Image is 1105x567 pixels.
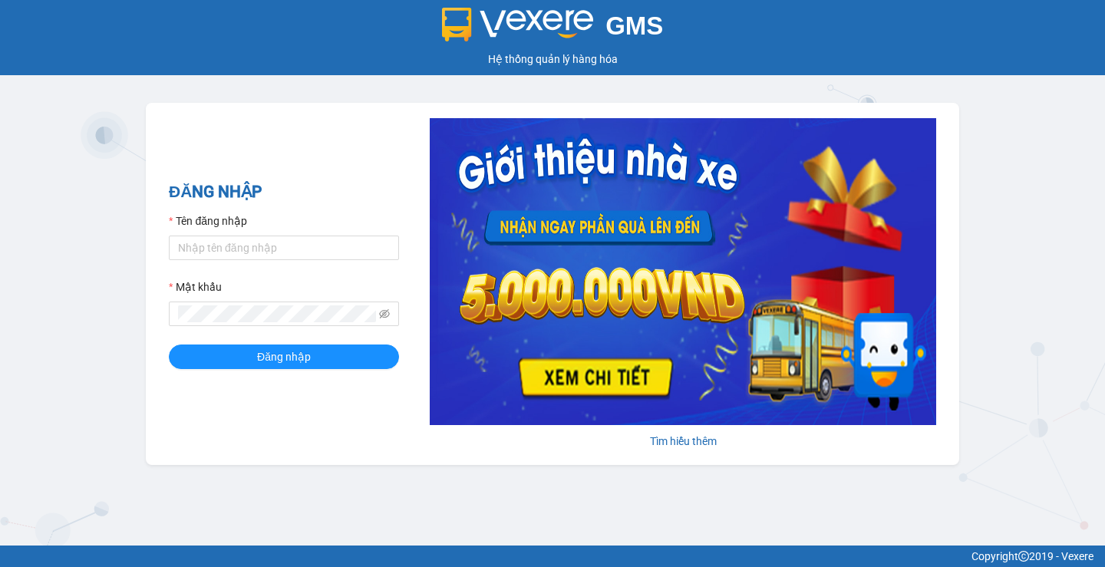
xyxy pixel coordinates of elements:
[442,8,594,41] img: logo 2
[169,279,222,295] label: Mật khẩu
[442,23,664,35] a: GMS
[169,236,399,260] input: Tên đăng nhập
[430,433,936,450] div: Tìm hiểu thêm
[12,548,1093,565] div: Copyright 2019 - Vexere
[169,180,399,205] h2: ĐĂNG NHẬP
[430,118,936,425] img: banner-0
[257,348,311,365] span: Đăng nhập
[178,305,376,322] input: Mật khẩu
[169,213,247,229] label: Tên đăng nhập
[379,308,390,319] span: eye-invisible
[4,51,1101,68] div: Hệ thống quản lý hàng hóa
[1018,551,1029,562] span: copyright
[605,12,663,40] span: GMS
[169,344,399,369] button: Đăng nhập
